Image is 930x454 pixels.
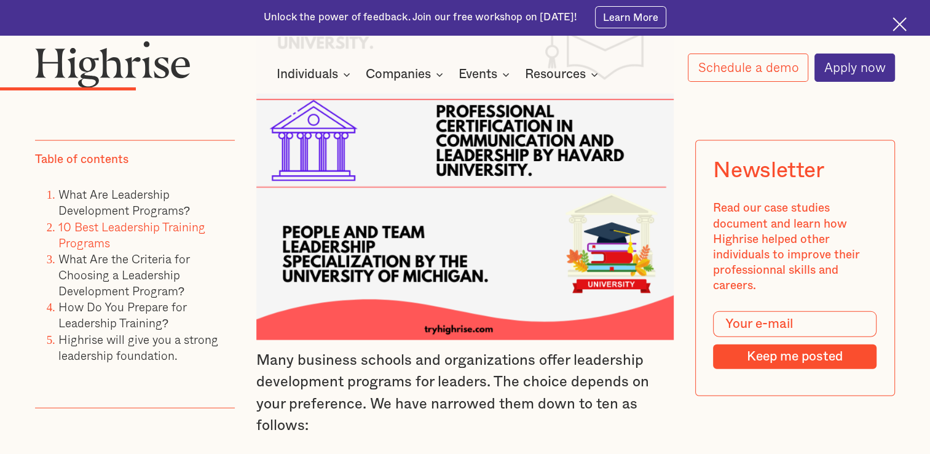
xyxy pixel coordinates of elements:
[688,54,808,82] a: Schedule a demo
[277,67,338,82] div: Individuals
[714,157,824,183] div: Newsletter
[714,311,877,368] form: Modal Form
[35,41,191,87] img: Highrise logo
[58,249,189,299] a: What Are the Criteria for Choosing a Leadership Development Program?
[58,217,205,251] a: 10 Best Leadership Training Programs
[366,67,431,82] div: Companies
[35,152,128,167] div: Table of contents
[525,67,602,82] div: Resources
[893,17,907,31] img: Cross icon
[366,67,447,82] div: Companies
[35,363,235,378] p: ‍
[459,67,513,82] div: Events
[58,298,186,332] a: How Do You Prepare for Leadership Training?
[714,311,877,337] input: Your e-mail
[595,6,667,28] a: Learn More
[525,67,586,82] div: Resources
[277,67,354,82] div: Individuals
[264,10,577,25] div: Unlock the power of feedback. Join our free workshop on [DATE]!
[459,67,497,82] div: Events
[714,201,877,293] div: Read our case studies document and learn how Highrise helped other individuals to improve their p...
[814,54,896,82] a: Apply now
[58,330,218,364] a: Highrise will give you a strong leadership foundation.
[256,350,674,437] p: Many business schools and organizations offer leadership development programs for leaders. The ch...
[714,344,877,368] input: Keep me posted
[58,185,191,219] a: What Are Leadership Development Programs?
